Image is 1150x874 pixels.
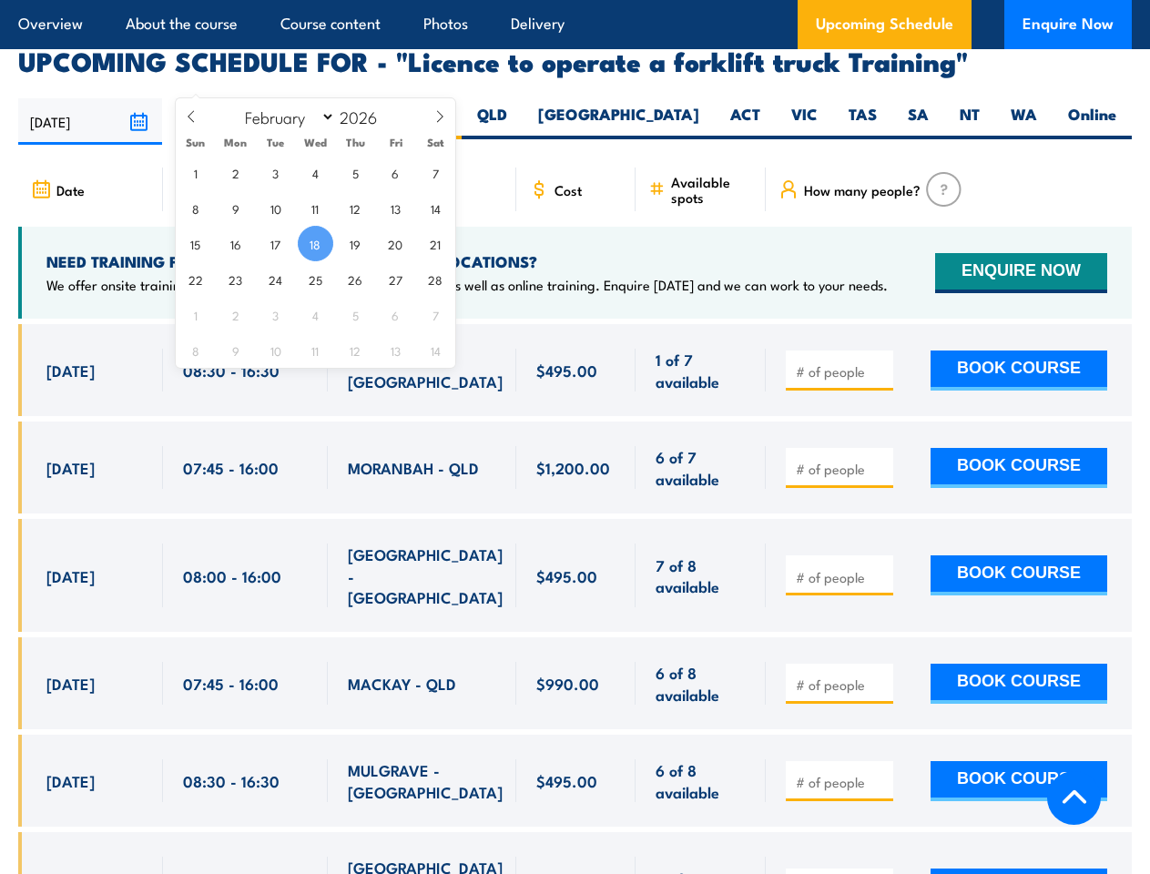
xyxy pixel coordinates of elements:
span: 6 of 8 available [656,662,745,705]
button: BOOK COURSE [931,448,1107,488]
span: February 8, 2026 [178,190,213,226]
span: February 14, 2026 [418,190,453,226]
span: February 26, 2026 [338,261,373,297]
span: February 24, 2026 [258,261,293,297]
input: From date [18,98,162,145]
button: ENQUIRE NOW [935,253,1107,293]
span: March 11, 2026 [298,332,333,368]
span: 1 of 7 available [656,349,745,391]
span: March 4, 2026 [298,297,333,332]
input: # of people [796,676,887,694]
span: March 5, 2026 [338,297,373,332]
span: February 21, 2026 [418,226,453,261]
button: BOOK COURSE [931,664,1107,704]
span: $495.00 [536,360,597,381]
span: March 9, 2026 [218,332,253,368]
input: # of people [796,568,887,586]
span: Fri [376,137,416,148]
label: WA [995,104,1053,139]
span: [DATE] [46,360,95,381]
span: $1,200.00 [536,457,610,478]
span: March 6, 2026 [378,297,413,332]
label: TAS [833,104,892,139]
span: Sat [416,137,456,148]
span: February 22, 2026 [178,261,213,297]
span: 08:30 - 16:30 [183,360,280,381]
input: # of people [796,362,887,381]
span: February 12, 2026 [338,190,373,226]
span: February 6, 2026 [378,155,413,190]
span: February 3, 2026 [258,155,293,190]
span: February 15, 2026 [178,226,213,261]
span: [DATE] [46,673,95,694]
span: March 13, 2026 [378,332,413,368]
span: February 18, 2026 [298,226,333,261]
span: MACKAY - QLD [348,673,456,694]
button: BOOK COURSE [931,555,1107,595]
span: 7 of 8 available [656,554,745,597]
span: March 12, 2026 [338,332,373,368]
input: Year [335,106,395,127]
label: NT [944,104,995,139]
h2: UPCOMING SCHEDULE FOR - "Licence to operate a forklift truck Training" [18,48,1132,72]
span: February 20, 2026 [378,226,413,261]
span: March 8, 2026 [178,332,213,368]
span: February 11, 2026 [298,190,333,226]
button: BOOK COURSE [931,351,1107,391]
span: 6 of 7 available [656,446,745,489]
span: February 19, 2026 [338,226,373,261]
span: February 27, 2026 [378,261,413,297]
h4: NEED TRAINING FOR LARGER GROUPS OR MULTIPLE LOCATIONS? [46,251,888,271]
span: February 28, 2026 [418,261,453,297]
span: March 14, 2026 [418,332,453,368]
label: Online [1053,104,1132,139]
input: # of people [796,460,887,478]
span: February 2, 2026 [218,155,253,190]
span: $495.00 [536,770,597,791]
span: March 1, 2026 [178,297,213,332]
button: BOOK COURSE [931,761,1107,801]
span: February 1, 2026 [178,155,213,190]
label: SA [892,104,944,139]
span: MULGRAVE - [GEOGRAPHIC_DATA] [348,349,503,391]
span: MULGRAVE - [GEOGRAPHIC_DATA] [348,759,503,802]
span: MORANBAH - QLD [348,457,479,478]
span: Cost [555,182,582,198]
span: [DATE] [46,565,95,586]
span: Wed [296,137,336,148]
span: February 25, 2026 [298,261,333,297]
span: $990.00 [536,673,599,694]
label: ACT [715,104,776,139]
span: 08:30 - 16:30 [183,770,280,791]
span: February 10, 2026 [258,190,293,226]
span: February 17, 2026 [258,226,293,261]
p: We offer onsite training, training at our centres, multisite solutions as well as online training... [46,276,888,294]
span: 07:45 - 16:00 [183,673,279,694]
span: March 10, 2026 [258,332,293,368]
span: Tue [256,137,296,148]
span: March 3, 2026 [258,297,293,332]
label: [GEOGRAPHIC_DATA] [523,104,715,139]
span: $495.00 [536,565,597,586]
span: Thu [336,137,376,148]
label: QLD [462,104,523,139]
span: February 16, 2026 [218,226,253,261]
select: Month [236,105,335,128]
input: # of people [796,773,887,791]
span: 07:45 - 16:00 [183,457,279,478]
span: Date [56,182,85,198]
span: February 13, 2026 [378,190,413,226]
span: [DATE] [46,770,95,791]
span: Sun [176,137,216,148]
label: VIC [776,104,833,139]
span: How many people? [804,182,921,198]
span: February 23, 2026 [218,261,253,297]
span: February 7, 2026 [418,155,453,190]
span: March 7, 2026 [418,297,453,332]
span: Available spots [671,174,753,205]
span: Mon [216,137,256,148]
span: February 9, 2026 [218,190,253,226]
span: February 5, 2026 [338,155,373,190]
span: [GEOGRAPHIC_DATA] - [GEOGRAPHIC_DATA] [348,544,503,607]
span: February 4, 2026 [298,155,333,190]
